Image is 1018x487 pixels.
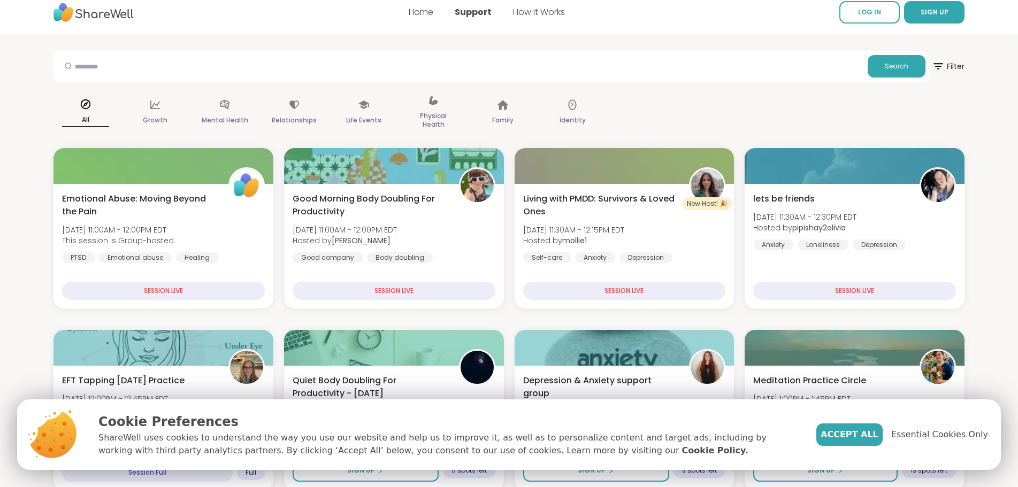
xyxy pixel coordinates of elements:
[230,351,263,384] img: Jill_LadyOfTheMountain
[753,212,856,222] span: [DATE] 11:30AM - 12:30PM EDT
[753,393,851,404] span: [DATE] 1:00PM - 1:45PM EDT
[885,61,908,71] span: Search
[293,192,447,218] span: Good Morning Body Doubling For Productivity
[753,374,866,387] span: Meditation Practice Circle
[523,235,624,246] span: Hosted by
[682,444,748,457] a: Cookie Policy.
[143,114,167,127] p: Growth
[202,114,248,127] p: Mental Health
[176,252,218,263] div: Healing
[461,351,494,384] img: QueenOfTheNight
[523,225,624,235] span: [DATE] 11:30AM - 12:15PM EDT
[293,225,397,235] span: [DATE] 11:00AM - 12:00PM EDT
[575,252,615,263] div: Anxiety
[798,239,848,250] div: Loneliness
[619,252,672,263] div: Depression
[853,239,906,250] div: Depression
[523,459,670,482] button: Sign Up
[816,423,883,446] button: Accept All
[99,252,172,263] div: Emotional abuse
[293,282,495,300] div: SESSION LIVE
[560,114,586,127] p: Identity
[753,239,793,250] div: Anxiety
[858,7,881,17] span: LOG IN
[451,466,487,475] span: 5 spots left
[523,282,726,300] div: SESSION LIVE
[62,463,233,482] div: Session Full
[523,374,678,400] span: Depression & Anxiety support group
[523,192,678,218] span: Living with PMDD: Survivors & Loved Ones
[821,428,878,441] span: Accept All
[921,169,954,202] img: pipishay2olivia
[461,169,494,202] img: Adrienne_QueenOfTheDawn
[523,252,571,263] div: Self-care
[230,169,263,202] img: ShareWell
[293,252,363,263] div: Good company
[98,431,799,457] p: ShareWell uses cookies to understand the way you use our website and help us to improve it, as we...
[891,428,988,441] span: Essential Cookies Only
[932,51,965,82] button: Filter
[62,192,217,218] span: Emotional Abuse: Moving Beyond the Pain
[410,110,457,131] p: Physical Health
[807,466,835,475] span: Sign Up
[347,466,375,475] span: Sign Up
[753,459,898,482] button: Sign Up
[367,252,433,263] div: Body doubling
[683,197,732,210] div: New Host! 🎉
[921,351,954,384] img: Nicholas
[62,225,174,235] span: [DATE] 11:00AM - 12:00PM EDT
[691,351,724,384] img: SarahR83
[98,412,799,431] p: Cookie Preferences
[62,393,191,404] span: [DATE] 12:00PM - 12:45PM EDT
[293,374,447,400] span: Quiet Body Doubling For Productivity - [DATE]
[691,169,724,202] img: mollie1
[62,113,109,127] p: All
[932,53,965,79] span: Filter
[578,466,606,475] span: Sign Up
[513,6,565,18] a: How It Works
[753,192,815,205] span: lets be friends
[409,6,433,18] a: Home
[272,114,317,127] p: Relationships
[682,466,717,475] span: 3 spots left
[921,7,948,17] span: SIGN UP
[332,235,391,246] b: [PERSON_NAME]
[753,282,956,300] div: SESSION LIVE
[246,468,256,477] span: Full
[62,235,174,246] span: This session is Group-hosted
[293,235,397,246] span: Hosted by
[62,252,95,263] div: PTSD
[62,282,265,300] div: SESSION LIVE
[562,235,587,246] b: mollie1
[492,114,514,127] p: Family
[62,374,185,387] span: EFT Tapping [DATE] Practice
[346,114,381,127] p: Life Events
[792,222,846,233] b: pipishay2olivia
[839,1,900,24] a: LOG IN
[868,55,925,78] button: Search
[910,466,947,475] span: 13 spots left
[904,1,965,24] button: SIGN UP
[455,6,492,18] a: Support
[293,459,439,482] button: Sign Up
[753,222,856,233] span: Hosted by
